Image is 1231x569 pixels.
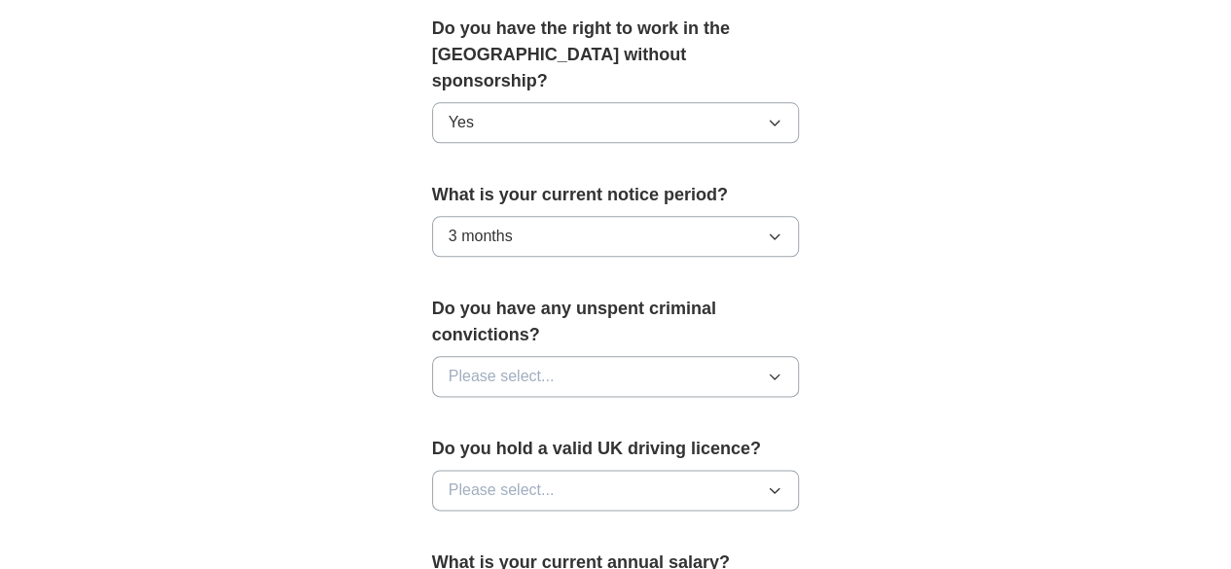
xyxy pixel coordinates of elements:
[432,182,800,208] label: What is your current notice period?
[432,356,800,397] button: Please select...
[449,225,513,248] span: 3 months
[449,111,474,134] span: Yes
[449,365,555,388] span: Please select...
[432,16,800,94] label: Do you have the right to work in the [GEOGRAPHIC_DATA] without sponsorship?
[432,470,800,511] button: Please select...
[432,216,800,257] button: 3 months
[432,296,800,348] label: Do you have any unspent criminal convictions?
[432,436,800,462] label: Do you hold a valid UK driving licence?
[449,479,555,502] span: Please select...
[432,102,800,143] button: Yes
